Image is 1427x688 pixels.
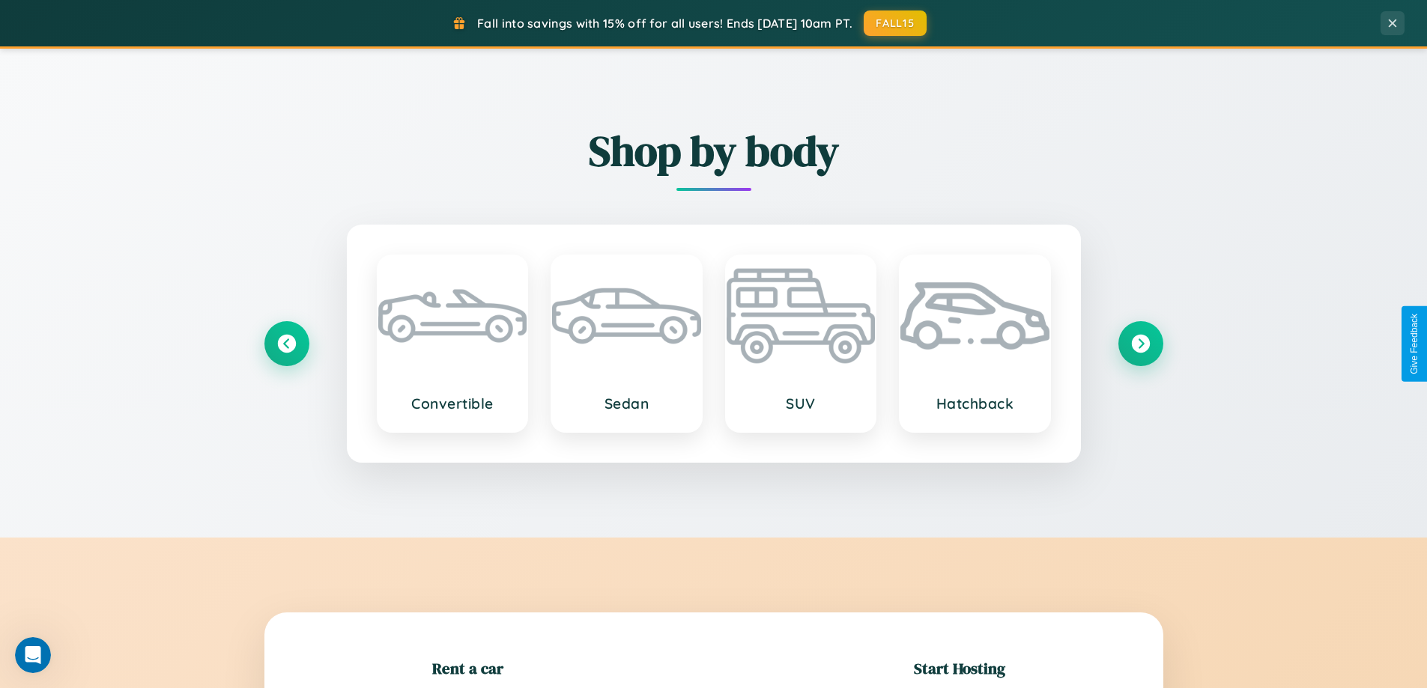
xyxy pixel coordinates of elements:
[432,657,503,679] h2: Rent a car
[264,122,1163,180] h2: Shop by body
[567,395,686,413] h3: Sedan
[742,395,861,413] h3: SUV
[1409,314,1420,374] div: Give Feedback
[864,10,927,36] button: FALL15
[15,637,51,673] iframe: Intercom live chat
[915,395,1034,413] h3: Hatchback
[914,657,1005,679] h2: Start Hosting
[393,395,512,413] h3: Convertible
[477,16,852,31] span: Fall into savings with 15% off for all users! Ends [DATE] 10am PT.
